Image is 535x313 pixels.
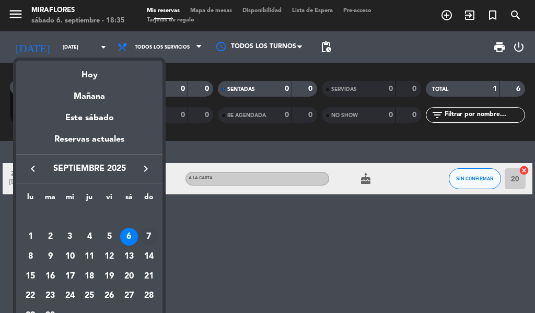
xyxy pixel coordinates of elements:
[80,191,100,207] th: jueves
[136,162,155,176] button: keyboard_arrow_right
[119,247,139,266] td: 13 de septiembre de 2025
[60,286,80,306] td: 24 de septiembre de 2025
[40,227,60,247] td: 2 de septiembre de 2025
[40,247,60,266] td: 9 de septiembre de 2025
[61,228,79,246] div: 3
[80,268,98,285] div: 18
[40,266,60,286] td: 16 de septiembre de 2025
[99,286,119,306] td: 26 de septiembre de 2025
[140,228,158,246] div: 7
[20,266,40,286] td: 15 de septiembre de 2025
[100,268,118,285] div: 19
[41,268,59,285] div: 16
[80,227,100,247] td: 4 de septiembre de 2025
[140,287,158,305] div: 28
[139,247,159,266] td: 14 de septiembre de 2025
[61,248,79,265] div: 10
[21,268,39,285] div: 15
[99,247,119,266] td: 12 de septiembre de 2025
[61,268,79,285] div: 17
[80,266,100,286] td: 18 de septiembre de 2025
[139,163,152,175] i: keyboard_arrow_right
[100,287,118,305] div: 26
[80,247,100,266] td: 11 de septiembre de 2025
[140,248,158,265] div: 14
[20,247,40,266] td: 8 de septiembre de 2025
[80,286,100,306] td: 25 de septiembre de 2025
[60,227,80,247] td: 3 de septiembre de 2025
[16,82,162,103] div: Mañana
[119,227,139,247] td: 6 de septiembre de 2025
[60,266,80,286] td: 17 de septiembre de 2025
[119,266,139,286] td: 20 de septiembre de 2025
[139,266,159,286] td: 21 de septiembre de 2025
[120,268,138,285] div: 20
[119,286,139,306] td: 27 de septiembre de 2025
[40,286,60,306] td: 23 de septiembre de 2025
[42,162,136,176] span: septiembre 2025
[41,228,59,246] div: 2
[139,227,159,247] td: 7 de septiembre de 2025
[41,248,59,265] div: 9
[16,103,162,133] div: Este sábado
[20,207,158,227] td: SEP.
[99,227,119,247] td: 5 de septiembre de 2025
[41,287,59,305] div: 23
[21,248,39,265] div: 8
[21,228,39,246] div: 1
[120,248,138,265] div: 13
[139,286,159,306] td: 28 de septiembre de 2025
[20,191,40,207] th: lunes
[99,266,119,286] td: 19 de septiembre de 2025
[16,133,162,154] div: Reservas actuales
[60,247,80,266] td: 10 de septiembre de 2025
[16,61,162,82] div: Hoy
[27,163,39,175] i: keyboard_arrow_left
[99,191,119,207] th: viernes
[119,191,139,207] th: sábado
[139,191,159,207] th: domingo
[80,248,98,265] div: 11
[40,191,60,207] th: martes
[24,162,42,176] button: keyboard_arrow_left
[80,287,98,305] div: 25
[120,228,138,246] div: 6
[21,287,39,305] div: 22
[20,286,40,306] td: 22 de septiembre de 2025
[20,227,40,247] td: 1 de septiembre de 2025
[61,287,79,305] div: 24
[80,228,98,246] div: 4
[120,287,138,305] div: 27
[100,228,118,246] div: 5
[100,248,118,265] div: 12
[60,191,80,207] th: miércoles
[140,268,158,285] div: 21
